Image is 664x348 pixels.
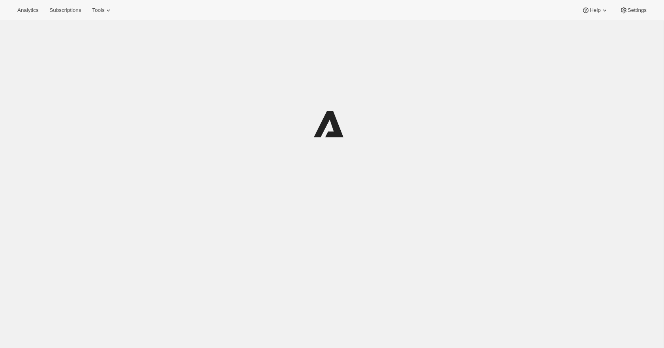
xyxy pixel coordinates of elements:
[615,5,651,16] button: Settings
[577,5,613,16] button: Help
[628,7,647,13] span: Settings
[92,7,104,13] span: Tools
[87,5,117,16] button: Tools
[17,7,38,13] span: Analytics
[13,5,43,16] button: Analytics
[49,7,81,13] span: Subscriptions
[590,7,600,13] span: Help
[45,5,86,16] button: Subscriptions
